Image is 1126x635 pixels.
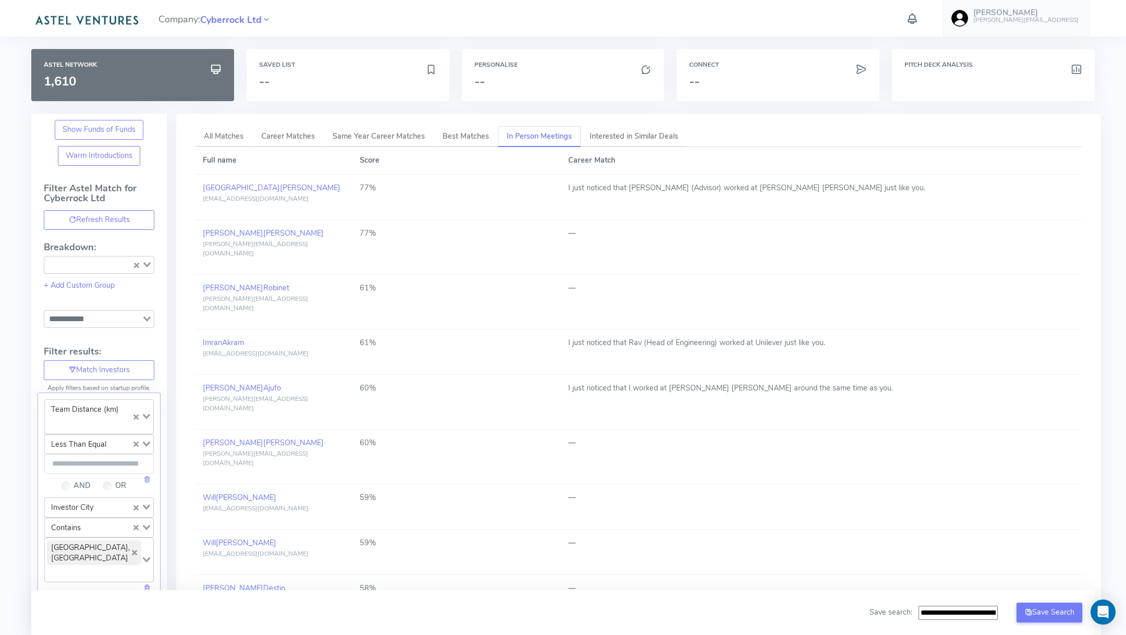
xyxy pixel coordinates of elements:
span: In Person Meetings [507,131,572,141]
h4: Filter Astel Match for Cyberrock Ltd [44,184,154,211]
span: Company: [158,9,271,28]
h6: Astel Network [44,62,222,68]
td: — [560,575,1082,630]
a: + Add Custom Group [44,280,115,290]
span: [GEOGRAPHIC_DATA], [GEOGRAPHIC_DATA] [47,540,141,565]
span: Robinet [263,283,289,293]
span: [PERSON_NAME][EMAIL_ADDRESS][DOMAIN_NAME] [203,295,308,312]
button: Warm Introductions [58,146,141,166]
div: 58% [360,583,553,594]
div: Open Intercom Messenger [1091,600,1116,625]
div: 59% [360,492,553,504]
a: [GEOGRAPHIC_DATA][PERSON_NAME] [203,182,340,193]
a: All Matches [195,126,252,148]
button: Refresh Results [44,210,154,230]
h6: Saved List [259,62,437,68]
span: Less Than Equal [47,437,111,451]
td: I just noticed that Rav (Head of Engineering) worked at Unilever just like you. [560,329,1082,375]
span: Career Matches [261,131,315,141]
div: Search for option [44,518,154,538]
h6: [PERSON_NAME][EMAIL_ADDRESS] [973,17,1079,23]
span: [PERSON_NAME] [280,182,340,193]
a: [PERSON_NAME][PERSON_NAME] [203,228,324,238]
span: [PERSON_NAME] [263,228,324,238]
a: [PERSON_NAME]Robinet [203,283,289,293]
div: 61% [360,283,553,294]
button: Clear Selected [133,411,139,423]
a: ImranAkram [203,337,244,348]
div: Search for option [44,256,154,274]
a: Career Matches [252,126,324,148]
button: Clear Selected [133,522,139,533]
td: — [560,430,1082,484]
span: Same Year Career Matches [333,131,425,141]
th: Full name [195,147,351,174]
div: Search for option [44,399,154,434]
input: Search for option [99,500,131,515]
span: Akram [222,337,244,348]
span: Save search: [870,607,912,617]
span: [PERSON_NAME] [216,492,276,503]
a: In Person Meetings [498,126,581,148]
span: Cyberrock Ltd [200,13,262,27]
td: — [560,220,1082,275]
input: Search for option [112,437,131,451]
span: [PERSON_NAME] [263,437,324,448]
input: Search for option [86,520,131,535]
h6: Pitch Deck Analysis [904,62,1082,68]
span: [EMAIL_ADDRESS][DOMAIN_NAME] [203,194,309,203]
input: Search for option [45,313,141,325]
td: — [560,484,1082,530]
a: Cyberrock Ltd [200,13,262,26]
span: [EMAIL_ADDRESS][DOMAIN_NAME] [203,549,309,558]
input: Search for option [46,419,131,431]
span: Team Distance (km) [47,402,123,417]
div: Search for option [44,310,154,328]
button: Clear Selected [133,438,139,450]
div: Search for option [44,497,154,517]
span: Ajufo [263,383,281,393]
div: 77% [360,228,553,239]
h3: -- [689,75,867,88]
div: 59% [360,538,553,549]
span: [PERSON_NAME][EMAIL_ADDRESS][DOMAIN_NAME] [203,240,308,258]
button: Clear Selected [134,259,139,271]
a: Will[PERSON_NAME] [203,538,276,548]
input: Search for option [56,259,131,271]
span: [PERSON_NAME] [216,538,276,548]
label: OR [115,480,126,492]
th: Score [351,147,560,174]
span: Investor City [47,500,97,515]
button: Deselect London, United Kingdom [132,550,137,555]
a: [PERSON_NAME][PERSON_NAME] [203,437,324,448]
span: Interested in Similar Deals [590,131,678,141]
h3: -- [474,75,652,88]
a: [PERSON_NAME]Destin [203,583,285,593]
span: [PERSON_NAME][EMAIL_ADDRESS][DOMAIN_NAME] [203,395,308,412]
span: [PERSON_NAME][EMAIL_ADDRESS][DOMAIN_NAME] [203,449,308,467]
a: Will[PERSON_NAME] [203,492,276,503]
input: Search for option [46,567,140,580]
span: Destin [263,583,285,593]
div: 60% [360,437,553,449]
span: All Matches [204,131,243,141]
h4: Breakdown: [44,242,154,253]
td: — [560,275,1082,329]
label: AND [74,480,91,492]
a: Interested in Similar Deals [581,126,687,148]
div: 61% [360,337,553,349]
span: 1,610 [44,73,76,90]
span: -- [259,73,270,90]
img: user-image [951,10,968,27]
th: Career Match [560,147,1082,174]
a: Delete this field [143,474,151,484]
h6: Personalise [474,62,652,68]
button: Save Search [1017,603,1082,622]
h6: Connect [689,62,867,68]
button: Show Funds of Funds [55,120,144,140]
button: Clear Selected [133,502,139,514]
span: Best Matches [443,131,489,141]
div: 60% [360,383,553,394]
div: 77% [360,182,553,194]
a: Same Year Career Matches [324,126,434,148]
